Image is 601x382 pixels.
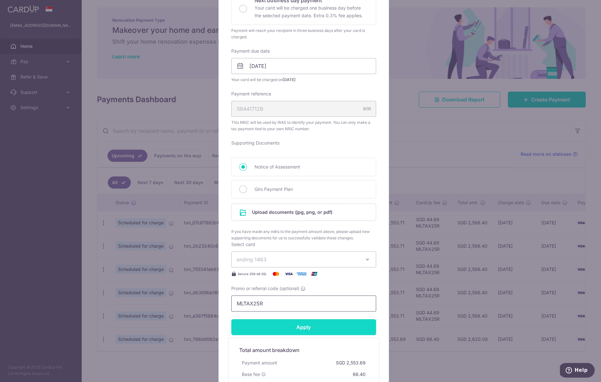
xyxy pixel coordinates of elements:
[231,241,255,248] label: Select card
[238,271,267,276] span: Secure 256-bit SSL
[333,357,368,369] div: SGD 2,553.69
[350,369,368,380] div: 66.40
[231,319,376,335] input: Apply
[239,357,280,369] div: Payment amount
[295,270,308,278] img: American Express
[308,270,321,278] img: UnionPay
[231,140,279,146] label: Supporting Documents
[255,163,368,171] span: Notice of Assessment
[255,4,368,19] p: Your card will be charged one business day before the selected payment date. Extra 0.3% fee applies.
[231,48,270,54] label: Payment due date
[560,363,595,379] iframe: Opens a widget where you can find more information
[231,204,376,221] div: Upload documents (jpg, png, or pdf)
[231,58,376,74] input: DD / MM / YYYY
[231,228,376,241] span: If you have made any edits to the payment amount above, please upload new supporting documents fo...
[363,106,371,112] div: 9/35
[270,270,282,278] img: Mastercard
[231,77,376,83] span: Your card will be charged on
[231,251,376,267] button: ending 1463
[255,185,368,193] span: Giro Payment Plan
[242,371,260,378] span: Base fee
[237,256,266,263] span: ending 1463
[231,285,299,292] span: Promo or referral code (optional)
[231,91,271,97] label: Payment reference
[239,346,368,354] h5: Total amount breakdown
[283,77,296,82] span: [DATE]
[231,119,376,132] span: This NRIC will be used by IRAS to identify your payment. You can only make a tax payment tied to ...
[231,27,376,40] div: Payment will reach your recipient in three business days after your card is charged.
[282,270,295,278] img: Visa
